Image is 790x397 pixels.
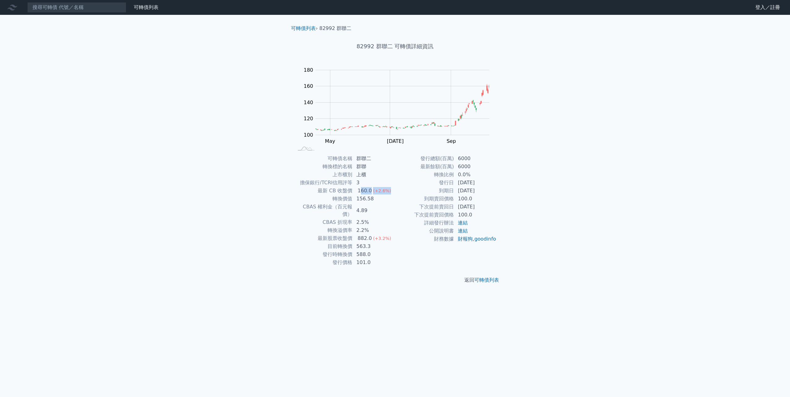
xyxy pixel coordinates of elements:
a: 可轉債列表 [474,277,499,283]
td: 到期日 [395,187,454,195]
tspan: 100 [304,132,313,138]
td: 6000 [454,155,497,163]
tspan: 160 [304,83,313,89]
span: (+3.2%) [373,236,391,241]
h1: 82992 群聯二 可轉債詳細資訊 [286,42,504,51]
td: 100.0 [454,195,497,203]
tspan: May [325,138,335,144]
a: 可轉債列表 [291,25,316,31]
td: 588.0 [353,250,395,258]
td: 轉換標的名稱 [293,163,353,171]
a: 登入／註冊 [750,2,785,12]
td: 下次提前賣回日 [395,203,454,211]
td: 公開說明書 [395,227,454,235]
td: , [454,235,497,243]
tspan: 120 [304,116,313,122]
td: 最新股票收盤價 [293,234,353,242]
td: 2.5% [353,218,395,226]
td: 最新餘額(百萬) [395,163,454,171]
span: (+2.6%) [373,188,391,193]
td: 轉換溢價率 [293,226,353,234]
td: CBAS 折現率 [293,218,353,226]
td: 發行時轉換價 [293,250,353,258]
td: 群聯二 [353,155,395,163]
td: 到期賣回價格 [395,195,454,203]
td: 發行日 [395,179,454,187]
td: 詳細發行辦法 [395,219,454,227]
td: 發行總額(百萬) [395,155,454,163]
td: 156.58 [353,195,395,203]
a: 可轉債列表 [134,4,158,10]
td: 6000 [454,163,497,171]
tspan: [DATE] [387,138,404,144]
tspan: 140 [304,100,313,105]
td: 群聯 [353,163,395,171]
td: 563.3 [353,242,395,250]
p: 返回 [286,276,504,284]
tspan: Sep [447,138,456,144]
td: [DATE] [454,179,497,187]
td: 3 [353,179,395,187]
td: 4.89 [353,203,395,218]
div: 160.0 [356,187,373,194]
a: 財報狗 [458,236,473,242]
li: 82992 群聯二 [319,25,352,32]
a: 連結 [458,220,468,226]
td: 轉換比例 [395,171,454,179]
td: 轉換價值 [293,195,353,203]
td: 上櫃 [353,171,395,179]
tspan: 180 [304,67,313,73]
td: 最新 CB 收盤價 [293,187,353,195]
td: 上市櫃別 [293,171,353,179]
a: 連結 [458,228,468,234]
td: 擔保銀行/TCRI信用評等 [293,179,353,187]
g: Chart [301,67,499,144]
td: 可轉債名稱 [293,155,353,163]
td: 0.0% [454,171,497,179]
td: 101.0 [353,258,395,267]
div: 882.0 [356,235,373,242]
td: 目前轉換價 [293,242,353,250]
td: 發行價格 [293,258,353,267]
td: 100.0 [454,211,497,219]
li: › [291,25,318,32]
td: 下次提前賣回價格 [395,211,454,219]
a: goodinfo [474,236,496,242]
td: 財務數據 [395,235,454,243]
td: 2.2% [353,226,395,234]
input: 搜尋可轉債 代號／名稱 [27,2,126,13]
iframe: Chat Widget [759,367,790,397]
td: [DATE] [454,187,497,195]
td: [DATE] [454,203,497,211]
td: CBAS 權利金（百元報價） [293,203,353,218]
